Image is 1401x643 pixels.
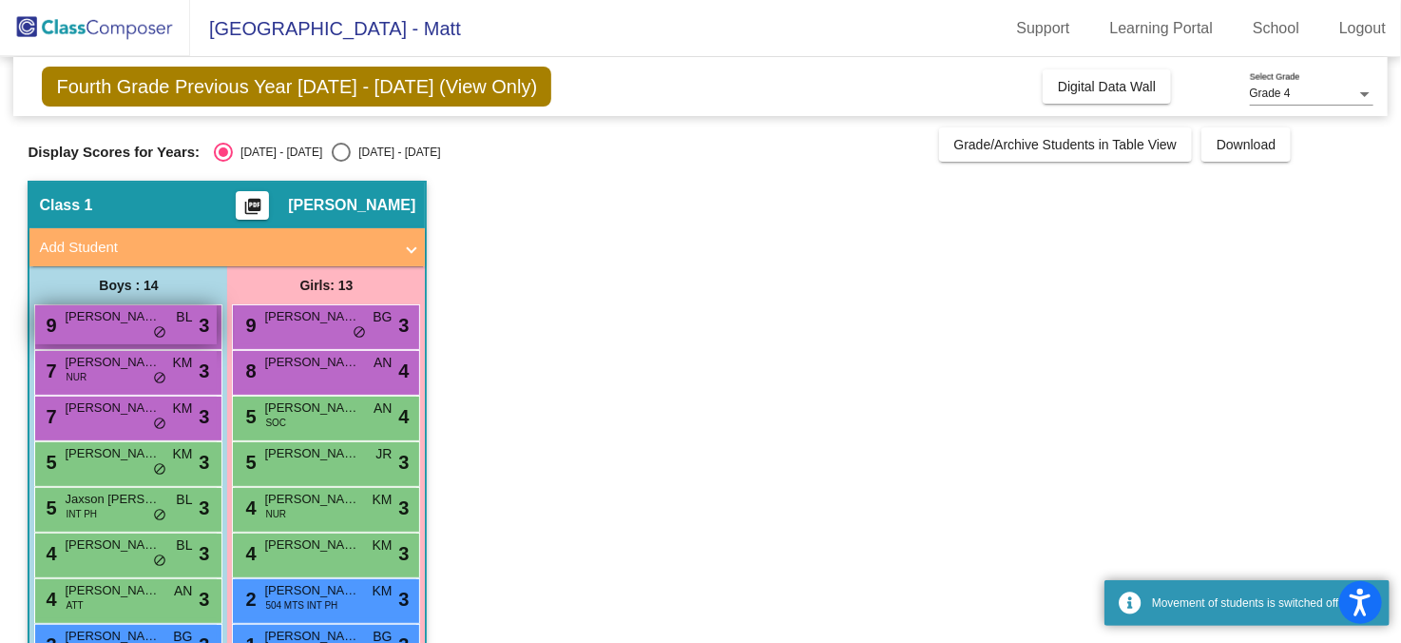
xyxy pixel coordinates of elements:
[353,325,366,341] span: do_not_disturb_alt
[398,494,409,522] span: 3
[375,444,392,464] span: JR
[176,307,192,327] span: BL
[372,490,392,510] span: KM
[236,191,269,220] button: Print Students Details
[199,494,209,522] span: 3
[199,448,209,477] span: 3
[373,307,392,327] span: BG
[240,543,256,564] span: 4
[264,353,359,372] span: [PERSON_NAME]
[153,417,166,432] span: do_not_disturb_alt
[264,581,359,600] span: [PERSON_NAME]
[240,406,256,427] span: 5
[65,353,160,372] span: [PERSON_NAME]
[241,197,264,224] mat-icon: picture_as_pdf
[28,144,200,161] span: Display Scores for Years:
[398,311,409,340] span: 3
[41,452,56,473] span: 5
[199,585,209,614] span: 3
[41,315,56,336] span: 9
[172,399,192,419] span: KM
[1250,87,1291,100] span: Grade 4
[199,357,209,385] span: 3
[374,399,392,419] span: AN
[190,13,461,44] span: [GEOGRAPHIC_DATA] - Matt
[199,539,209,568] span: 3
[39,237,393,259] mat-panel-title: Add Student
[265,416,286,430] span: SOC
[199,402,209,431] span: 3
[65,444,160,463] span: [PERSON_NAME]
[1002,13,1085,44] a: Support
[153,325,166,341] span: do_not_disturb_alt
[65,581,160,600] span: [PERSON_NAME]
[939,127,1193,162] button: Grade/Archive Students in Table View
[227,266,425,304] div: Girls: 13
[29,228,425,266] mat-expansion-panel-header: Add Student
[264,307,359,326] span: [PERSON_NAME]
[65,399,160,418] span: [PERSON_NAME]
[264,490,359,509] span: [PERSON_NAME]
[172,444,192,464] span: KM
[1095,13,1229,44] a: Learning Portal
[153,554,166,569] span: do_not_disturb_alt
[153,371,166,386] span: do_not_disturb_alt
[1152,594,1375,612] div: Movement of students is switched off
[174,581,192,601] span: AN
[1217,137,1276,152] span: Download
[240,589,256,610] span: 2
[1043,69,1171,104] button: Digital Data Wall
[398,357,409,385] span: 4
[29,266,227,304] div: Boys : 14
[233,144,322,161] div: [DATE] - [DATE]
[264,536,359,555] span: [PERSON_NAME]
[41,360,56,381] span: 7
[264,399,359,418] span: [PERSON_NAME]
[240,360,256,381] span: 8
[264,444,359,463] span: [PERSON_NAME]
[954,137,1178,152] span: Grade/Archive Students in Table View
[240,315,256,336] span: 9
[39,196,92,215] span: Class 1
[176,536,192,555] span: BL
[41,497,56,518] span: 5
[66,370,86,384] span: NUR
[240,452,256,473] span: 5
[41,543,56,564] span: 4
[172,353,192,373] span: KM
[42,67,551,107] span: Fourth Grade Previous Year [DATE] - [DATE] (View Only)
[65,536,160,555] span: [PERSON_NAME]
[372,536,392,555] span: KM
[65,307,160,326] span: [PERSON_NAME]
[1238,13,1315,44] a: School
[398,539,409,568] span: 3
[41,406,56,427] span: 7
[398,448,409,477] span: 3
[66,507,97,521] span: INT PH
[214,143,440,162] mat-radio-group: Select an option
[372,581,392,601] span: KM
[398,402,409,431] span: 4
[351,144,440,161] div: [DATE] - [DATE]
[66,598,83,613] span: ATT
[1324,13,1401,44] a: Logout
[65,490,160,509] span: Jaxson [PERSON_NAME]
[265,598,337,613] span: 504 MTS INT PH
[398,585,409,614] span: 3
[41,589,56,610] span: 4
[176,490,192,510] span: BL
[288,196,415,215] span: [PERSON_NAME]
[265,507,286,521] span: NUR
[199,311,209,340] span: 3
[1058,79,1156,94] span: Digital Data Wall
[153,508,166,523] span: do_not_disturb_alt
[240,497,256,518] span: 4
[374,353,392,373] span: AN
[1201,127,1291,162] button: Download
[153,462,166,477] span: do_not_disturb_alt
